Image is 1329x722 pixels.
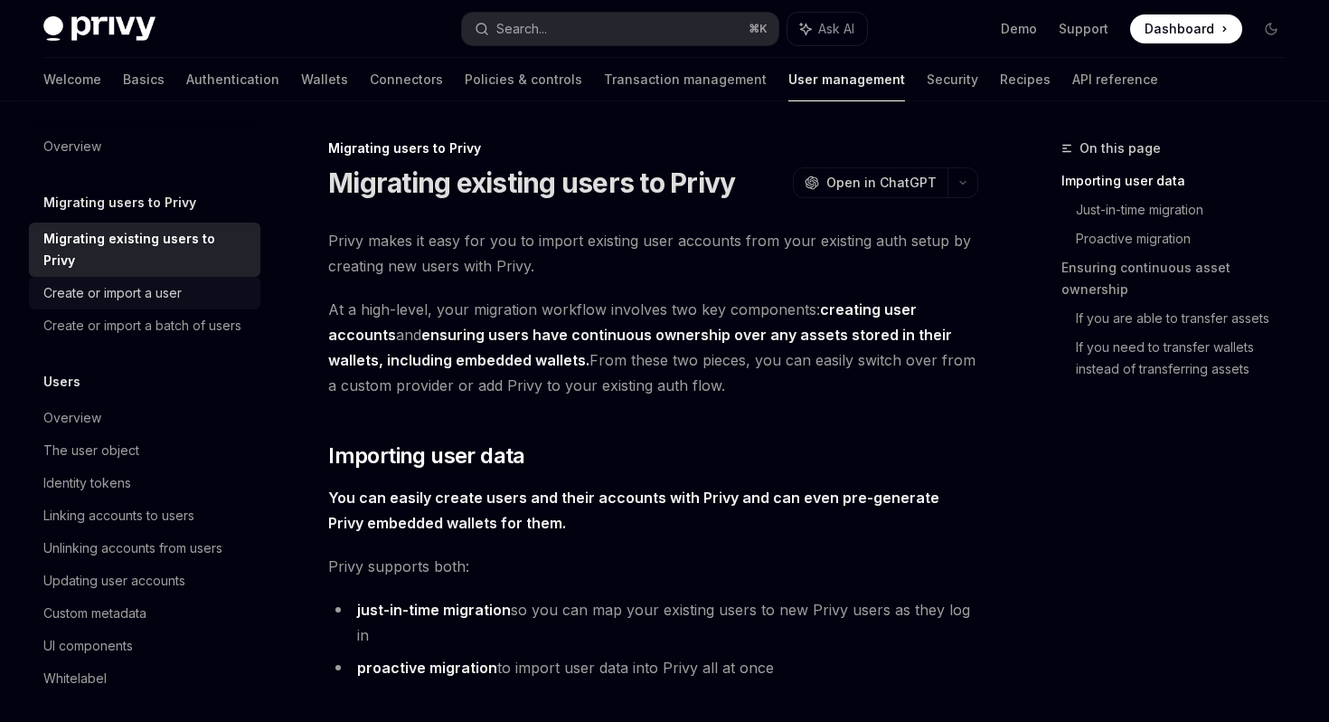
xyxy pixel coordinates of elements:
[29,223,260,277] a: Migrating existing users to Privy
[43,668,107,689] div: Whitelabel
[43,136,101,157] div: Overview
[43,58,101,101] a: Welcome
[43,505,194,527] div: Linking accounts to users
[826,174,937,192] span: Open in ChatGPT
[43,282,182,304] div: Create or import a user
[1257,14,1286,43] button: Toggle dark mode
[29,499,260,532] a: Linking accounts to users
[1076,304,1300,333] a: If you are able to transfer assets
[496,18,547,40] div: Search...
[29,532,260,565] a: Unlinking accounts from users
[328,597,978,648] li: so you can map your existing users to new Privy users as they log in
[357,601,511,620] a: just-in-time migration
[301,58,348,101] a: Wallets
[43,603,146,624] div: Custom metadata
[29,662,260,695] a: Whitelabel
[43,192,196,214] h5: Migrating users to Privy
[29,467,260,499] a: Identity tokens
[1061,166,1300,195] a: Importing user data
[29,277,260,309] a: Create or import a user
[29,402,260,434] a: Overview
[43,16,156,42] img: dark logo
[1130,14,1242,43] a: Dashboard
[43,472,131,494] div: Identity tokens
[328,442,525,470] span: Importing user data
[1079,138,1161,159] span: On this page
[328,166,735,199] h1: Migrating existing users to Privy
[788,58,905,101] a: User management
[328,139,978,157] div: Migrating users to Privy
[787,13,867,45] button: Ask AI
[465,58,582,101] a: Policies & controls
[1145,20,1214,38] span: Dashboard
[462,13,778,45] button: Search...⌘K
[43,228,250,271] div: Migrating existing users to Privy
[1072,58,1158,101] a: API reference
[29,434,260,467] a: The user object
[29,597,260,630] a: Custom metadata
[29,565,260,597] a: Updating user accounts
[43,407,101,429] div: Overview
[123,58,165,101] a: Basics
[43,315,241,337] div: Create or import a batch of users
[818,20,854,38] span: Ask AI
[29,309,260,342] a: Create or import a batch of users
[29,130,260,163] a: Overview
[43,537,222,559] div: Unlinking accounts from users
[328,297,978,398] span: At a high-level, your migration workflow involves two key components: and From these two pieces, ...
[43,440,139,461] div: The user object
[43,570,185,592] div: Updating user accounts
[1076,333,1300,384] a: If you need to transfer wallets instead of transferring assets
[1059,20,1108,38] a: Support
[370,58,443,101] a: Connectors
[328,228,978,279] span: Privy makes it easy for you to import existing user accounts from your existing auth setup by cre...
[328,326,952,369] strong: ensuring users have continuous ownership over any assets stored in their wallets, including embed...
[604,58,767,101] a: Transaction management
[1076,195,1300,224] a: Just-in-time migration
[1000,58,1051,101] a: Recipes
[186,58,279,101] a: Authentication
[328,655,978,680] li: to import user data into Privy all at once
[43,635,133,657] div: UI components
[29,630,260,662] a: UI components
[328,489,939,532] strong: You can easily create users and their accounts with Privy and can even pre-generate Privy embedde...
[1061,253,1300,304] a: Ensuring continuous asset ownership
[793,167,947,198] button: Open in ChatGPT
[328,554,978,579] span: Privy supports both:
[749,22,768,36] span: ⌘ K
[357,659,497,678] a: proactive migration
[1076,224,1300,253] a: Proactive migration
[927,58,978,101] a: Security
[1001,20,1037,38] a: Demo
[43,371,80,393] h5: Users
